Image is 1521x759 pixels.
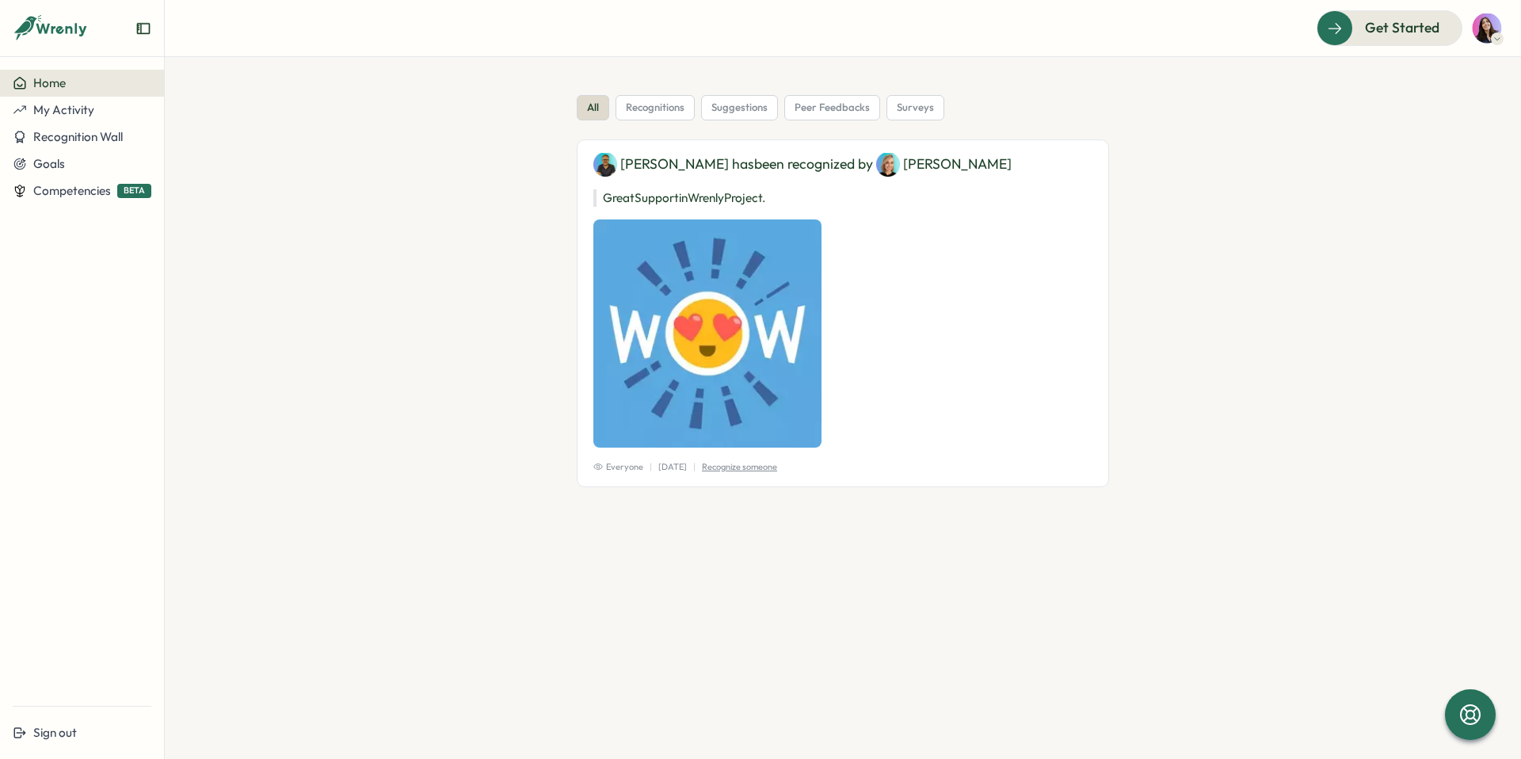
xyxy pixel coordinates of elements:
[33,156,65,171] span: Goals
[626,101,684,115] span: recognitions
[1365,17,1439,38] span: Get Started
[876,153,900,177] img: Sarah Sohnle
[593,153,617,177] img: Johannes Keller
[702,460,777,474] p: Recognize someone
[33,75,66,90] span: Home
[593,460,643,474] span: Everyone
[658,460,687,474] p: [DATE]
[587,101,599,115] span: all
[593,219,821,448] img: Recognition Image
[33,129,123,144] span: Recognition Wall
[795,101,870,115] span: peer feedbacks
[33,725,77,740] span: Sign out
[117,184,151,197] span: BETA
[1472,13,1502,44] img: Svenja von Gosen
[693,460,696,474] p: |
[897,101,934,115] span: surveys
[33,102,94,117] span: My Activity
[593,153,1092,177] div: [PERSON_NAME] has been recognized by
[876,153,1012,177] div: [PERSON_NAME]
[135,21,151,36] button: Expand sidebar
[33,183,111,198] span: Competencies
[650,460,652,474] p: |
[711,101,768,115] span: suggestions
[1317,10,1462,45] button: Get Started
[593,189,1092,207] p: Great Support in Wrenly Project.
